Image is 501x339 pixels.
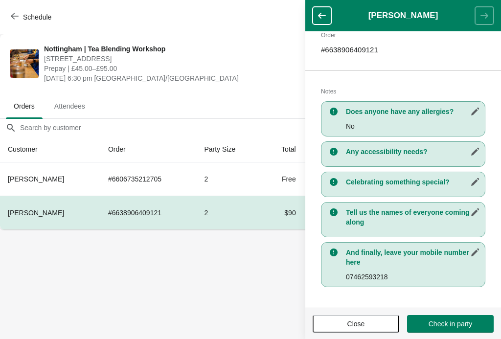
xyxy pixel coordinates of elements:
p: No [346,121,480,131]
span: Schedule [23,13,51,21]
span: [STREET_ADDRESS] [44,54,320,64]
span: [PERSON_NAME] [8,209,64,217]
input: Search by customer [20,119,501,136]
p: 07462593218 [346,272,480,282]
h3: Celebrating something special? [346,177,480,187]
span: Orders [6,97,43,115]
h3: Tell us the names of everyone coming along [346,207,480,227]
td: # 6606735212705 [100,162,196,196]
button: Close [313,315,399,333]
span: Nottingham | Tea Blending Workshop [44,44,320,54]
span: [PERSON_NAME] [8,175,64,183]
th: Party Size [196,136,261,162]
h2: Order [321,30,485,40]
h2: Notes [321,87,485,96]
td: 2 [196,162,261,196]
span: [DATE] 6:30 pm [GEOGRAPHIC_DATA]/[GEOGRAPHIC_DATA] [44,73,320,83]
td: # 6638906409121 [100,196,196,229]
th: Total [262,136,304,162]
td: 2 [196,196,261,229]
th: Status [304,136,361,162]
h3: Any accessibility needs? [346,147,480,157]
td: $90 [262,196,304,229]
h3: And finally, leave your mobile number here [346,248,480,267]
span: Close [347,320,365,328]
th: Order [100,136,196,162]
p: # 6638906409121 [321,45,485,55]
button: Schedule [5,8,59,26]
img: Nottingham | Tea Blending Workshop [10,49,39,78]
td: Free [262,162,304,196]
span: Check in party [429,320,472,328]
span: Attendees [46,97,93,115]
button: Check in party [407,315,494,333]
h1: [PERSON_NAME] [331,11,475,21]
h3: Does anyone have any allergies? [346,107,480,116]
span: Prepay | £45.00–£95.00 [44,64,320,73]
